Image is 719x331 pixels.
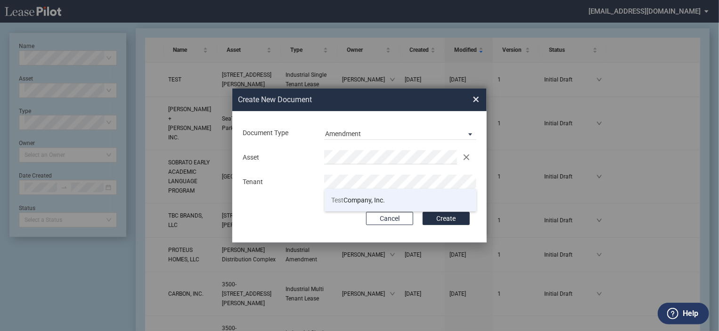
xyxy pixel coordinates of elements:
[366,212,413,225] button: Cancel
[473,92,479,107] span: ×
[237,129,319,138] div: Document Type
[325,130,361,137] div: Amendment
[238,95,439,105] h2: Create New Document
[332,196,385,204] span: Company, Inc.
[325,189,477,211] li: TestCompany, Inc.
[324,126,476,140] md-select: Document Type: Amendment
[332,196,344,204] span: Test
[237,178,319,187] div: Tenant
[232,89,487,243] md-dialog: Create New ...
[423,212,470,225] button: Create
[683,307,698,320] label: Help
[237,153,319,162] div: Asset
